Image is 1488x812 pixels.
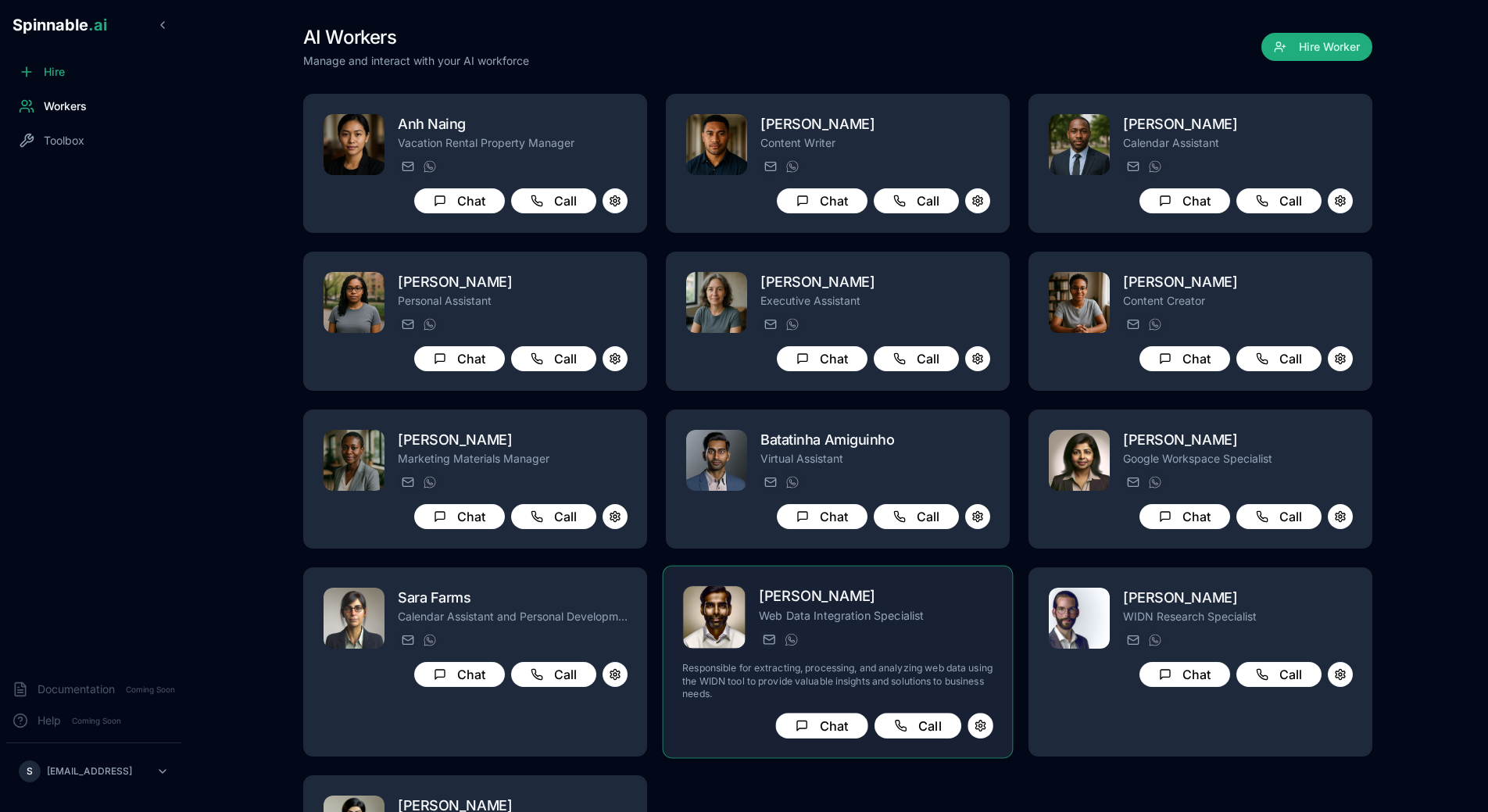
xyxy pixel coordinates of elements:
[13,756,175,787] button: S[EMAIL_ADDRESS]
[420,157,438,176] button: WhatsApp
[759,585,993,608] h2: [PERSON_NAME]
[1149,160,1161,173] img: WhatsApp
[121,682,180,697] span: Coming Soon
[420,631,438,649] button: WhatsApp
[1145,157,1164,176] button: WhatsApp
[398,451,628,467] p: Marketing Materials Manager
[874,346,959,371] button: Call
[683,586,746,649] img: Jason Harlow
[511,346,596,371] button: Call
[1236,188,1322,213] button: Call
[760,157,779,176] button: Send email to axel.tanaka@getspinnable.ai
[686,272,747,333] img: Victoria Blackwood
[324,114,385,175] img: Anh Naing
[424,318,436,331] img: WhatsApp
[786,318,799,331] img: WhatsApp
[1049,114,1110,175] img: DeAndre Johnson
[1261,41,1372,56] a: Hire Worker
[1139,346,1230,371] button: Chat
[775,713,867,739] button: Chat
[47,765,132,778] p: [EMAIL_ADDRESS]
[398,157,417,176] button: Send email to anh.naing@getspinnable.ai
[1049,272,1110,333] img: Rachel Morgan
[1149,634,1161,646] img: WhatsApp
[1123,473,1142,492] button: Send email to emily.parker@getspinnable.ai
[38,681,115,697] span: Documentation
[1049,588,1110,649] img: Sandro Richardson
[398,271,628,293] h2: [PERSON_NAME]
[777,346,867,371] button: Chat
[1123,587,1353,609] h2: [PERSON_NAME]
[782,315,801,334] button: WhatsApp
[414,504,505,529] button: Chat
[398,315,417,334] button: Send email to martha.reynolds@getspinnable.ai
[760,113,990,135] h2: [PERSON_NAME]
[13,16,107,34] span: Spinnable
[1123,451,1353,467] p: Google Workspace Specialist
[38,713,61,728] span: Help
[398,587,628,609] h2: Sara Farms
[686,114,747,175] img: Axel Tanaka
[1123,315,1142,334] button: Send email to rachel.morgan@getspinnable.ai
[759,608,993,624] p: Web Data Integration Specialist
[786,476,799,488] img: WhatsApp
[1123,113,1353,135] h2: [PERSON_NAME]
[424,160,436,173] img: WhatsApp
[777,188,867,213] button: Chat
[1139,504,1230,529] button: Chat
[785,633,798,646] img: WhatsApp
[303,25,529,50] h1: AI Workers
[782,157,801,176] button: WhatsApp
[1123,157,1142,176] button: Send email to deandre_johnson@getspinnable.ai
[420,315,438,334] button: WhatsApp
[760,315,779,334] button: Send email to victoria.blackwood@getspinnable.ai
[414,346,505,371] button: Chat
[44,133,84,148] span: Toolbox
[1123,631,1142,649] button: Send email to s.richardson@getspinnable.ai
[398,293,628,309] p: Personal Assistant
[67,714,126,728] span: Coming Soon
[1049,430,1110,491] img: Emily Parker
[777,504,867,529] button: Chat
[420,473,438,492] button: WhatsApp
[1123,429,1353,451] h2: [PERSON_NAME]
[424,476,436,488] img: WhatsApp
[398,135,628,151] p: Vacation Rental Property Manager
[782,473,801,492] button: WhatsApp
[44,98,87,114] span: Workers
[414,188,505,213] button: Chat
[1123,135,1353,151] p: Calendar Assistant
[398,113,628,135] h2: Anh Naing
[398,609,628,624] p: Calendar Assistant and Personal Development Coach
[760,271,990,293] h2: [PERSON_NAME]
[1236,346,1322,371] button: Call
[324,588,385,649] img: Sara Farms
[414,662,505,687] button: Chat
[398,473,417,492] button: Send email to olivia.bennett@getspinnable.ai
[1261,33,1372,61] button: Hire Worker
[511,188,596,213] button: Call
[874,188,959,213] button: Call
[1123,293,1353,309] p: Content Creator
[1145,631,1164,649] button: WhatsApp
[1145,315,1164,334] button: WhatsApp
[1145,473,1164,492] button: WhatsApp
[760,429,990,451] h2: Batatinha Amiguinho
[324,272,385,333] img: Martha Reynolds
[759,630,778,649] button: Send email to jason.harlow@getspinnable.ai
[511,504,596,529] button: Call
[875,713,961,739] button: Call
[44,64,65,80] span: Hire
[398,631,417,649] button: Send email to sara.farms@getspinnable.ai
[1236,504,1322,529] button: Call
[1149,476,1161,488] img: WhatsApp
[27,765,33,778] span: S
[874,504,959,529] button: Call
[760,451,990,467] p: Virtual Assistant
[760,293,990,309] p: Executive Assistant
[760,135,990,151] p: Content Writer
[1139,188,1230,213] button: Chat
[1149,318,1161,331] img: WhatsApp
[1139,662,1230,687] button: Chat
[511,662,596,687] button: Call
